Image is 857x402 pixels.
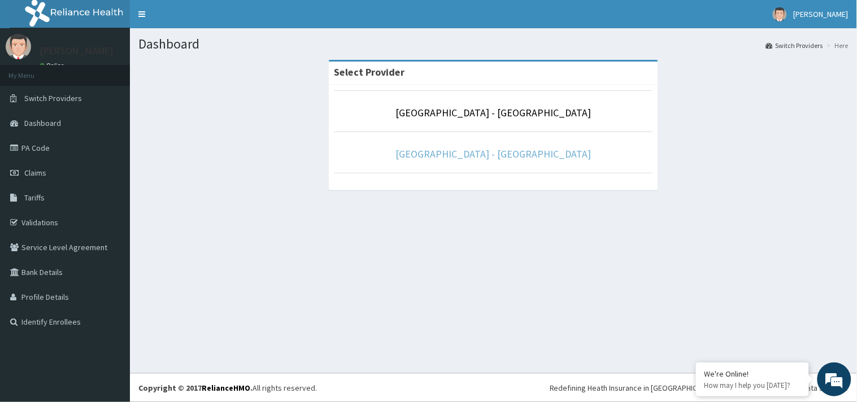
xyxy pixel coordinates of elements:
a: [GEOGRAPHIC_DATA] - [GEOGRAPHIC_DATA] [396,106,591,119]
span: Dashboard [24,118,61,128]
div: We're Online! [704,369,801,379]
span: Claims [24,168,46,178]
img: User Image [6,34,31,59]
a: Switch Providers [766,41,823,50]
strong: Select Provider [334,65,405,78]
img: User Image [773,7,787,21]
p: [PERSON_NAME] [40,46,114,56]
textarea: Type your message and hit 'Enter' [6,276,215,315]
div: Redefining Heath Insurance in [GEOGRAPHIC_DATA] using Telemedicine and Data Science! [550,382,849,394]
span: [PERSON_NAME] [794,9,849,19]
span: Tariffs [24,193,45,203]
strong: Copyright © 2017 . [138,383,253,393]
a: Online [40,62,67,69]
li: Here [824,41,849,50]
span: We're online! [66,126,156,240]
div: Minimize live chat window [185,6,212,33]
a: RelianceHMO [202,383,250,393]
span: Switch Providers [24,93,82,103]
div: Chat with us now [59,63,190,78]
p: How may I help you today? [704,381,801,390]
img: d_794563401_company_1708531726252_794563401 [21,56,46,85]
a: [GEOGRAPHIC_DATA] - [GEOGRAPHIC_DATA] [396,147,591,160]
footer: All rights reserved. [130,373,857,402]
h1: Dashboard [138,37,849,51]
